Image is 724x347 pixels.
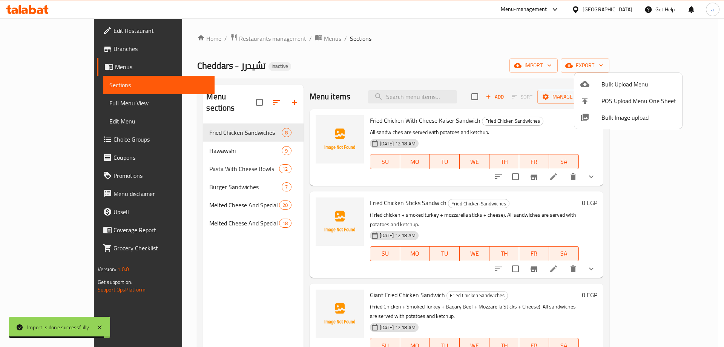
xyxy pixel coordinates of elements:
span: POS Upload Menu One Sheet [601,96,676,105]
li: Upload bulk menu [574,76,682,93]
li: POS Upload Menu One Sheet [574,93,682,109]
span: Bulk Image upload [601,113,676,122]
div: Import is done successfully [27,323,89,332]
span: Bulk Upload Menu [601,80,676,89]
